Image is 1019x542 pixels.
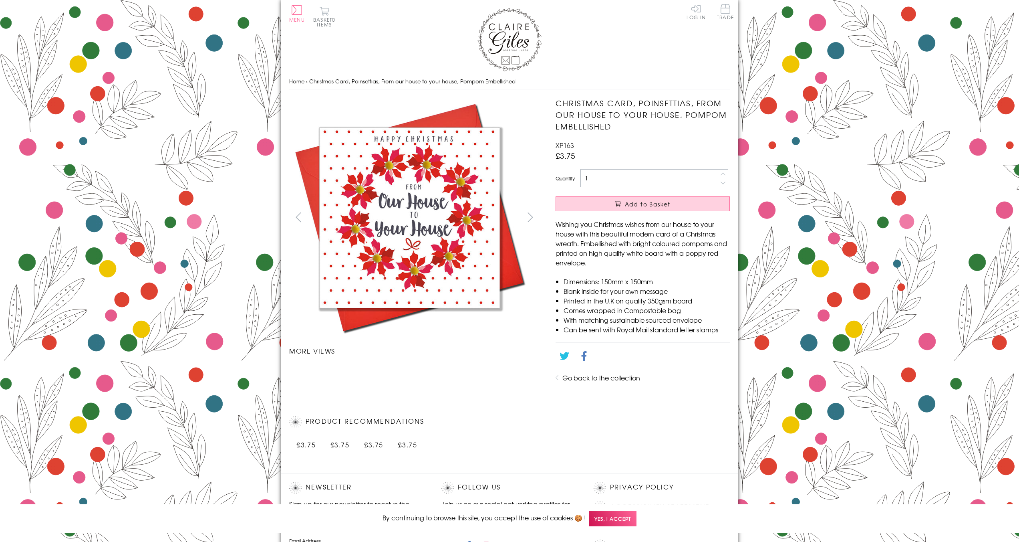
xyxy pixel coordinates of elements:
[556,150,575,161] span: £3.75
[289,5,305,22] button: Menu
[289,482,425,494] h2: Newsletter
[289,364,540,381] ul: Carousel Pagination
[477,8,542,71] img: Claire Giles Greetings Cards
[289,364,352,381] li: Carousel Page 1 (Current Slide)
[687,4,706,20] a: Log In
[364,440,383,449] span: £3.75
[589,511,636,526] span: Yes, I accept
[610,501,710,512] a: Accessibility Statement
[564,286,730,296] li: Blank inside for your own message
[441,482,578,494] h2: Follow Us
[414,364,477,381] li: Carousel Page 3
[717,4,734,21] a: Trade
[330,440,350,449] span: £3.75
[522,208,540,226] button: next
[323,434,356,449] a: Christmas Card, Poinsettias, Thinking of you at Christmas, Pompom Embellished £3.75
[540,97,780,337] img: Christmas Card, Poinsettias, From our house to your house, Pompom Embellished
[289,73,730,90] nav: breadcrumbs
[625,200,671,208] span: Add to Basket
[313,6,335,27] button: Basket0 items
[352,364,414,381] li: Carousel Page 2
[289,208,307,226] button: prev
[564,296,730,305] li: Printed in the U.K on quality 350gsm board
[562,373,640,382] a: Go back to the collection
[289,77,304,85] a: Home
[610,482,674,493] a: Privacy Policy
[289,16,305,23] span: Menu
[477,364,540,381] li: Carousel Page 4
[441,499,578,528] p: Join us on our social networking profiles for up to the minute news and product releases the mome...
[564,305,730,315] li: Comes wrapped in Compostable bag
[564,277,730,286] li: Dimensions: 150mm x 150mm
[556,175,575,182] label: Quantity
[556,97,730,132] h1: Christmas Card, Poinsettias, From our house to your house, Pompom Embellished
[289,346,540,356] h3: More views
[717,4,734,20] span: Trade
[309,77,516,85] span: Christmas Card, Poinsettias, From our house to your house, Pompom Embellished
[564,325,730,334] li: Can be sent with Royal Mail standard letter stamps
[398,440,417,449] span: £3.75
[289,97,530,338] img: Christmas Card, Poinsettias, From our house to your house, Pompom Embellished
[391,434,424,449] a: Welsh Christmas Card, Nadolig Llawen, To your house, Pompom Embellished £3.75
[306,77,308,85] span: ›
[564,315,730,325] li: With matching sustainable sourced envelope
[556,219,730,267] p: Wishing you Christmas wishes from our house to your house with this beautiful modern card of a Ch...
[556,196,730,211] button: Add to Basket
[317,16,335,28] span: 0 items
[289,434,323,449] a: Christmas Card, Poinsettia wreath, Pompom Embellished £3.75
[556,140,574,150] span: XP163
[357,434,391,449] a: Christmas Card, Poinsettia wreath , Brother and sister-in-law Pompom Embellished £3.75
[289,416,425,428] h2: Product recommendations
[289,499,425,528] p: Sign up for our newsletter to receive the latest product launches, news and offers directly to yo...
[296,440,316,449] span: £3.75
